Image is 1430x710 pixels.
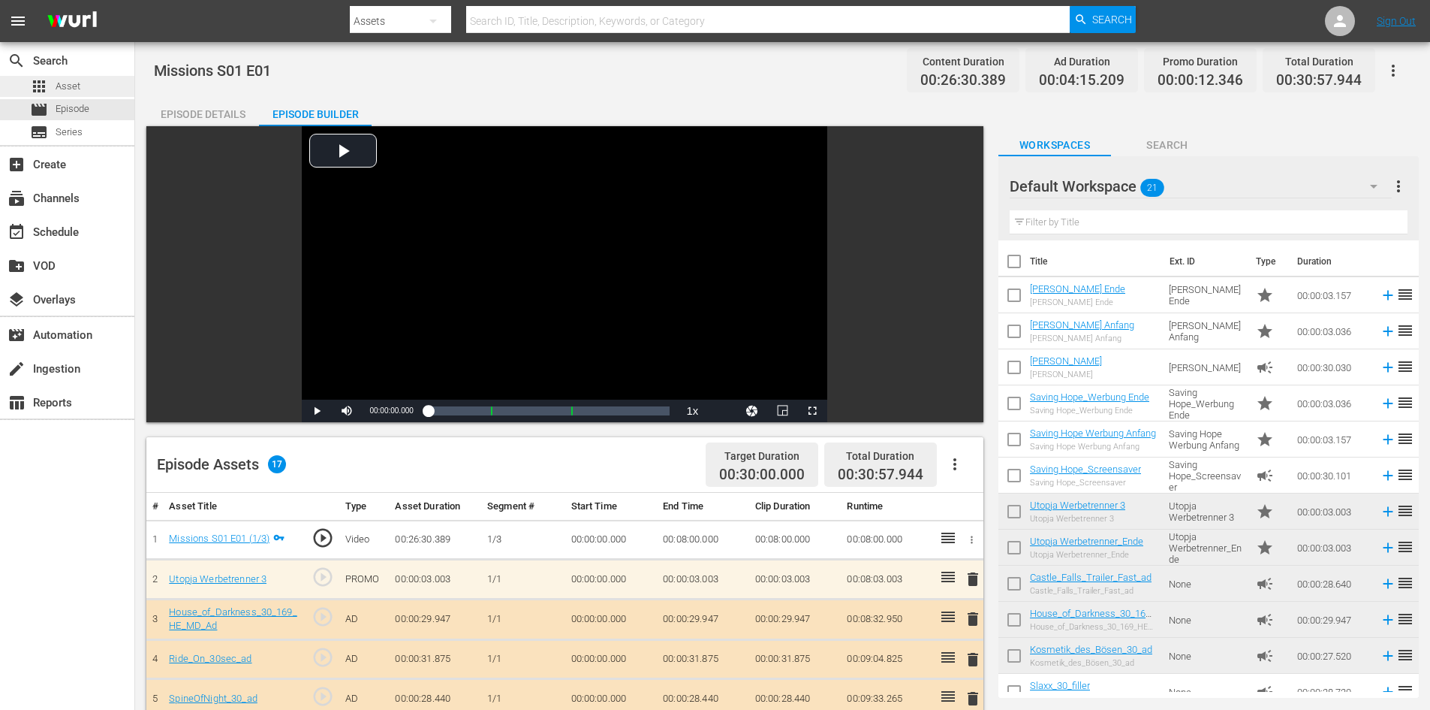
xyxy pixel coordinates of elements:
span: Schedule [8,223,26,241]
span: Episode [30,101,48,119]
svg: Add to Episode [1380,539,1396,556]
th: Duration [1288,240,1378,282]
button: Play [302,400,332,422]
span: 00:26:30.389 [920,72,1006,89]
span: 00:30:57.944 [838,466,923,483]
img: ans4CAIJ8jUAAAAAAAAAAAAAAAAAAAAAAAAgQb4GAAAAAAAAAAAAAAAAAAAAAAAAJMjXAAAAAAAAAAAAAAAAAAAAAAAAgAT5G... [36,4,108,39]
span: reorder [1396,430,1414,448]
span: Search [1111,136,1224,155]
button: Episode Builder [259,96,372,126]
div: [PERSON_NAME] [1030,370,1102,379]
td: None [1163,602,1250,638]
div: [PERSON_NAME] Ende [1030,298,1125,307]
th: Start Time [565,493,658,521]
span: Asset [56,79,80,94]
button: delete [964,609,982,630]
td: 1/1 [481,599,564,639]
div: Episode Details [146,96,259,132]
svg: Add to Episode [1380,395,1396,412]
td: 00:00:00.000 [565,639,658,679]
td: Saving Hope_Werbung Ende [1163,385,1250,421]
span: Missions S01 E01 [154,62,271,80]
span: Workspaces [998,136,1111,155]
span: Overlays [8,291,26,309]
div: Target Duration [719,446,805,467]
button: delete [964,568,982,590]
span: Promo [1256,503,1274,521]
span: Reports [8,394,26,412]
span: delete [964,651,982,669]
span: reorder [1396,574,1414,592]
div: Total Duration [1276,51,1362,72]
td: 00:08:00.000 [749,520,841,560]
div: Saving Hope_Screensaver [1030,478,1141,488]
span: Asset [30,77,48,95]
span: Promo [1256,431,1274,449]
td: 00:00:03.003 [749,560,841,600]
td: 00:08:03.003 [841,560,933,600]
button: Fullscreen [797,400,827,422]
td: 00:00:03.157 [1291,277,1374,313]
th: # [146,493,163,521]
td: 00:00:29.947 [1291,602,1374,638]
a: [PERSON_NAME] Anfang [1030,319,1134,331]
svg: Add to Episode [1380,287,1396,304]
td: None [1163,674,1250,710]
span: reorder [1396,502,1414,520]
span: reorder [1396,538,1414,556]
span: 00:00:00.000 [369,406,413,415]
button: Episode Details [146,96,259,126]
td: 00:00:00.000 [565,520,658,560]
a: Utopja Werbetrenner 3 [1030,500,1125,511]
a: Saving Hope Werbung Anfang [1030,428,1156,439]
div: Progress Bar [429,406,670,415]
span: Ad [1256,611,1274,629]
td: 00:09:04.825 [841,639,933,679]
div: Episode Builder [259,96,372,132]
a: SpineOfNight_30_ad [169,693,257,704]
td: 00:00:00.000 [565,599,658,639]
a: Utopja Werbetrenner 3 [169,573,266,585]
div: Kosmetik_des_Bösen_30_ad [1030,658,1152,668]
td: [PERSON_NAME] Ende [1163,277,1250,313]
td: 1/1 [481,560,564,600]
td: AD [339,639,390,679]
th: Clip Duration [749,493,841,521]
td: AD [339,599,390,639]
td: 00:08:00.000 [657,520,749,560]
span: delete [964,690,982,708]
span: Ad [1256,683,1274,701]
button: Playback Rate [677,400,707,422]
button: Search [1070,6,1136,33]
div: Default Workspace [1010,165,1392,207]
span: 00:30:00.000 [719,467,805,484]
span: play_circle_outline [312,646,334,669]
div: Promo Duration [1158,51,1243,72]
span: 00:04:15.209 [1039,72,1124,89]
td: None [1163,566,1250,602]
span: Channels [8,189,26,207]
td: 00:00:03.003 [1291,530,1374,566]
td: PROMO [339,560,390,600]
span: 00:30:57.944 [1276,72,1362,89]
span: Series [30,123,48,141]
span: Ad [1256,467,1274,485]
span: delete [964,570,982,588]
div: Saving Hope_Werbung Ende [1030,406,1149,415]
td: 00:00:03.036 [1291,313,1374,349]
a: [PERSON_NAME] [1030,355,1102,367]
svg: Add to Episode [1380,431,1396,448]
td: 00:00:28.640 [1291,566,1374,602]
span: 00:00:12.346 [1158,72,1243,89]
a: Slaxx_30_filler [1030,680,1090,691]
div: Total Duration [838,446,923,467]
td: Saving Hope Werbung Anfang [1163,421,1250,458]
td: 3 [146,599,163,639]
td: 1/3 [481,520,564,560]
td: 00:00:29.947 [749,599,841,639]
th: Type [339,493,390,521]
td: 4 [146,639,163,679]
span: VOD [8,257,26,275]
span: Search [8,52,26,70]
td: 00:00:00.000 [565,560,658,600]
